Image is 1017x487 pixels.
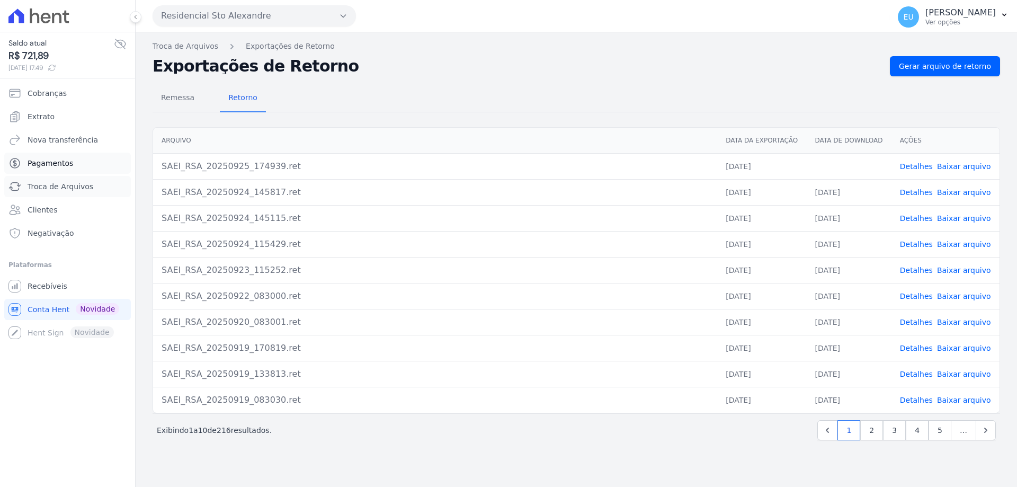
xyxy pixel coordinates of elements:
[899,61,991,72] span: Gerar arquivo de retorno
[717,257,806,283] td: [DATE]
[837,420,860,440] a: 1
[906,420,929,440] a: 4
[162,394,709,406] div: SAEI_RSA_20250919_083030.ret
[717,231,806,257] td: [DATE]
[951,420,976,440] span: …
[900,396,933,404] a: Detalhes
[28,304,69,315] span: Conta Hent
[807,205,891,231] td: [DATE]
[8,63,114,73] span: [DATE] 17:49
[153,41,218,52] a: Troca de Arquivos
[900,370,933,378] a: Detalhes
[900,162,933,171] a: Detalhes
[883,420,906,440] a: 3
[717,128,806,154] th: Data da Exportação
[717,205,806,231] td: [DATE]
[189,426,193,435] span: 1
[162,342,709,355] div: SAEI_RSA_20250919_170819.ret
[162,212,709,225] div: SAEI_RSA_20250924_145115.ret
[153,41,1000,52] nav: Breadcrumb
[807,387,891,413] td: [DATE]
[900,188,933,197] a: Detalhes
[807,179,891,205] td: [DATE]
[198,426,208,435] span: 10
[891,128,1000,154] th: Ações
[717,387,806,413] td: [DATE]
[717,179,806,205] td: [DATE]
[976,420,996,440] a: Next
[162,368,709,380] div: SAEI_RSA_20250919_133813.ret
[155,87,201,108] span: Remessa
[4,153,131,174] a: Pagamentos
[217,426,231,435] span: 216
[28,181,93,192] span: Troca de Arquivos
[162,186,709,199] div: SAEI_RSA_20250924_145817.ret
[157,425,272,436] p: Exibindo a de resultados.
[900,214,933,223] a: Detalhes
[817,420,837,440] a: Previous
[8,83,127,343] nav: Sidebar
[937,318,991,326] a: Baixar arquivo
[717,283,806,309] td: [DATE]
[4,83,131,104] a: Cobranças
[28,158,73,169] span: Pagamentos
[890,56,1000,76] a: Gerar arquivo de retorno
[889,2,1017,32] button: EU [PERSON_NAME] Ver opções
[28,135,98,145] span: Nova transferência
[162,264,709,277] div: SAEI_RSA_20250923_115252.ret
[153,5,356,26] button: Residencial Sto Alexandre
[717,361,806,387] td: [DATE]
[4,223,131,244] a: Negativação
[937,292,991,300] a: Baixar arquivo
[76,303,119,315] span: Novidade
[8,38,114,49] span: Saldo atual
[222,87,264,108] span: Retorno
[937,162,991,171] a: Baixar arquivo
[807,361,891,387] td: [DATE]
[28,281,67,291] span: Recebíveis
[900,240,933,249] a: Detalhes
[937,370,991,378] a: Baixar arquivo
[900,292,933,300] a: Detalhes
[153,59,881,74] h2: Exportações de Retorno
[807,128,891,154] th: Data de Download
[162,160,709,173] div: SAEI_RSA_20250925_174939.ret
[28,88,67,99] span: Cobranças
[4,129,131,150] a: Nova transferência
[28,111,55,122] span: Extrato
[937,188,991,197] a: Baixar arquivo
[807,257,891,283] td: [DATE]
[904,13,914,21] span: EU
[28,228,74,238] span: Negativação
[162,290,709,303] div: SAEI_RSA_20250922_083000.ret
[925,7,996,18] p: [PERSON_NAME]
[925,18,996,26] p: Ver opções
[807,309,891,335] td: [DATE]
[807,335,891,361] td: [DATE]
[717,309,806,335] td: [DATE]
[929,420,951,440] a: 5
[162,238,709,251] div: SAEI_RSA_20250924_115429.ret
[4,276,131,297] a: Recebíveis
[900,344,933,352] a: Detalhes
[246,41,335,52] a: Exportações de Retorno
[162,316,709,329] div: SAEI_RSA_20250920_083001.ret
[717,153,806,179] td: [DATE]
[4,199,131,220] a: Clientes
[4,176,131,197] a: Troca de Arquivos
[4,106,131,127] a: Extrato
[860,420,883,440] a: 2
[807,231,891,257] td: [DATE]
[900,318,933,326] a: Detalhes
[937,214,991,223] a: Baixar arquivo
[937,266,991,275] a: Baixar arquivo
[900,266,933,275] a: Detalhes
[8,259,127,271] div: Plataformas
[937,396,991,404] a: Baixar arquivo
[937,240,991,249] a: Baixar arquivo
[153,85,203,112] a: Remessa
[8,49,114,63] span: R$ 721,89
[28,205,57,215] span: Clientes
[717,335,806,361] td: [DATE]
[937,344,991,352] a: Baixar arquivo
